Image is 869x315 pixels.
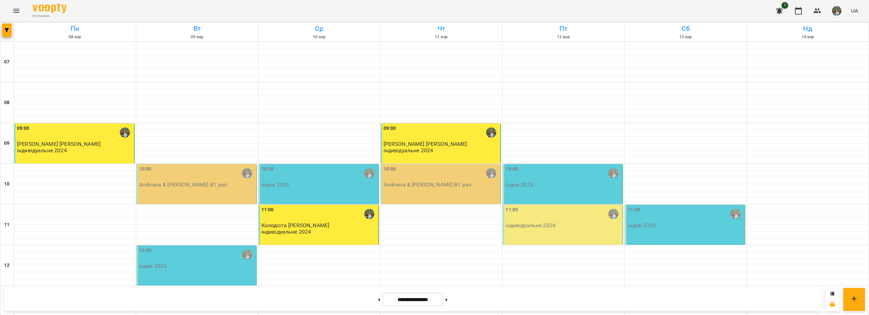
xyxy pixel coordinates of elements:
h6: 10 вер [259,34,379,40]
p: індивідуальне 2024 [505,222,555,228]
h6: Пн [15,23,135,34]
p: індив 2025 [139,263,167,269]
img: Дарина Гуцало [486,127,496,138]
p: індивідуальне 2024 [17,147,67,153]
button: UA [848,4,861,17]
h6: 10 [4,180,10,188]
span: UA [851,7,858,14]
img: Дарина Гуцало [364,168,374,178]
label: 10:00 [261,165,274,173]
label: 10:00 [384,165,396,173]
h6: 08 [4,99,10,106]
label: 09:00 [384,125,396,132]
p: індив 2025 [505,182,533,188]
img: Voopty Logo [33,3,67,13]
label: 10:00 [505,165,518,173]
span: Колодіста [PERSON_NAME] [261,222,329,229]
p: індивідуальне 2024 [261,229,311,235]
img: Дарина Гуцало [731,209,741,219]
h6: Ср [259,23,379,34]
p: Andriana & [PERSON_NAME] B1 pair [384,182,472,188]
span: For Business [33,14,67,18]
h6: 09 вер [137,34,257,40]
label: 11:00 [261,206,274,214]
img: Дарина Гуцало [486,168,496,178]
h6: 14 вер [748,34,868,40]
img: Дарина Гуцало [242,250,252,260]
img: 3d28a0deb67b6f5672087bb97ef72b32.jpg [832,6,842,16]
h6: 12 вер [503,34,623,40]
h6: Чт [382,23,501,34]
span: [PERSON_NAME] [PERSON_NAME] [17,141,100,147]
label: 10:00 [139,165,152,173]
h6: 11 [4,221,10,229]
img: Дарина Гуцало [120,127,130,138]
h6: Сб [626,23,745,34]
h6: Нд [748,23,868,34]
img: Дарина Гуцало [608,209,618,219]
h6: 09 [4,140,10,147]
h6: 12 [4,262,10,269]
h6: Вт [137,23,257,34]
label: 09:00 [17,125,30,132]
h6: 11 вер [382,34,501,40]
label: 11:00 [628,206,640,214]
img: Дарина Гуцало [364,209,374,219]
h6: Пт [503,23,623,34]
h6: 13 вер [626,34,745,40]
img: Дарина Гуцало [242,168,252,178]
h6: 08 вер [15,34,135,40]
p: індивідуальне 2024 [384,147,433,153]
h6: 07 [4,58,10,66]
p: індив 2025 [261,182,289,188]
span: 1 [781,2,788,9]
span: [PERSON_NAME] [PERSON_NAME] [384,141,467,147]
label: 12:00 [139,247,152,254]
label: 11:00 [505,206,518,214]
button: Menu [8,3,24,19]
p: Andriana & [PERSON_NAME] B1 pair [139,182,227,188]
p: індив 2025 [628,222,655,228]
img: Дарина Гуцало [608,168,618,178]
